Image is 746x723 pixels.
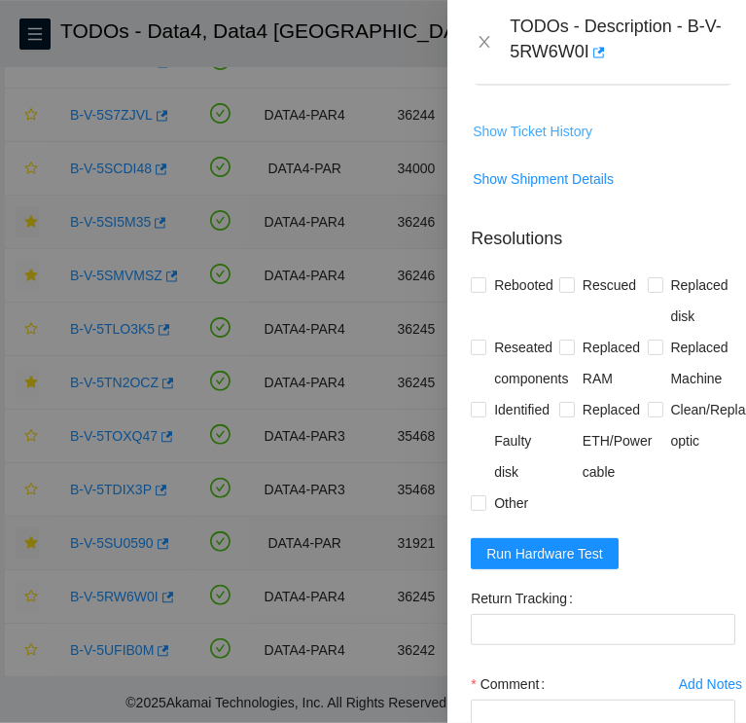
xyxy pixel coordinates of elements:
label: Comment [471,669,552,700]
button: Show Ticket History [472,116,593,147]
span: Identified Faulty disk [486,394,559,488]
span: Replaced ETH/Power cable [575,394,660,488]
div: Add Notes [679,677,742,691]
button: Show Shipment Details [472,163,615,195]
span: Rescued [575,270,644,301]
label: Return Tracking [471,583,581,614]
span: close [477,34,492,50]
button: Add Notes [678,669,743,700]
button: Run Hardware Test [471,538,619,569]
span: Rebooted [486,270,561,301]
span: Show Shipment Details [473,168,614,190]
span: Replaced RAM [575,332,648,394]
span: Other [486,488,536,519]
span: Show Ticket History [473,121,592,142]
input: Return Tracking [471,614,735,645]
span: Replaced disk [663,270,736,332]
div: TODOs - Description - B-V-5RW6W0I [510,16,723,68]
button: Close [471,33,498,52]
p: Resolutions [471,210,735,252]
span: Run Hardware Test [486,543,603,564]
span: Reseated components [486,332,576,394]
span: Replaced Machine [663,332,736,394]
